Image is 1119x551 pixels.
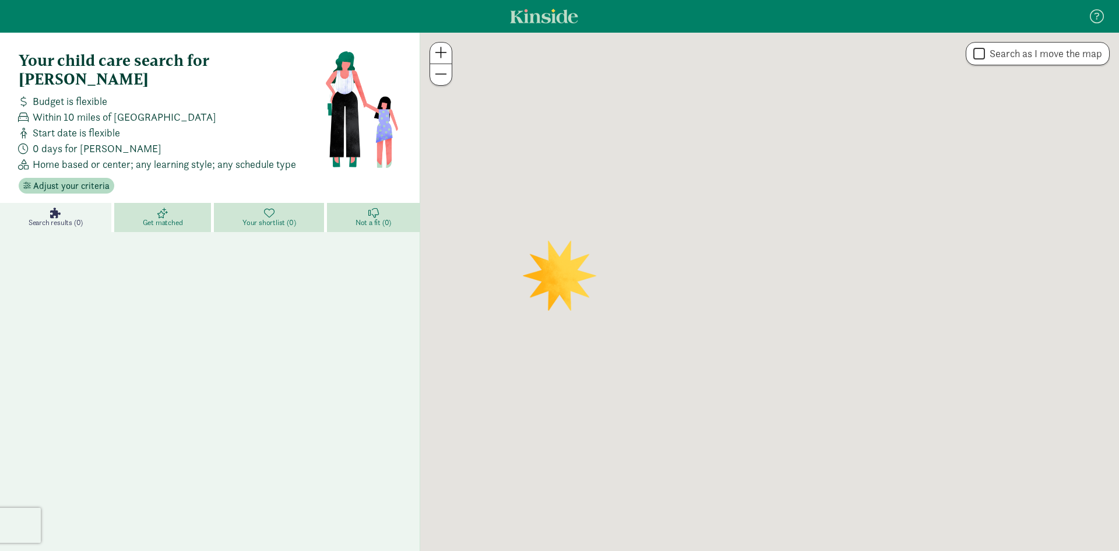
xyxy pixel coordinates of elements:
a: Kinside [510,9,578,23]
span: 0 days for [PERSON_NAME] [33,141,161,156]
h4: Your child care search for [PERSON_NAME] [19,51,325,89]
button: Adjust your criteria [19,178,114,194]
span: Search results (0) [29,218,83,227]
div: Click to see details [755,278,784,307]
a: Your shortlist (0) [214,203,327,232]
a: Get matched [114,203,214,232]
span: Not a fit (0) [356,218,391,227]
label: Search as I move the map [985,47,1102,61]
span: Get matched [143,218,183,227]
a: Not a fit (0) [327,203,420,232]
span: Adjust your criteria [33,179,110,193]
span: Your shortlist (0) [242,218,295,227]
span: Start date is flexible [33,125,120,141]
span: Home based or center; any learning style; any schedule type [33,156,296,172]
span: Budget is flexible [33,93,107,109]
span: Within 10 miles of [GEOGRAPHIC_DATA] [33,109,216,125]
